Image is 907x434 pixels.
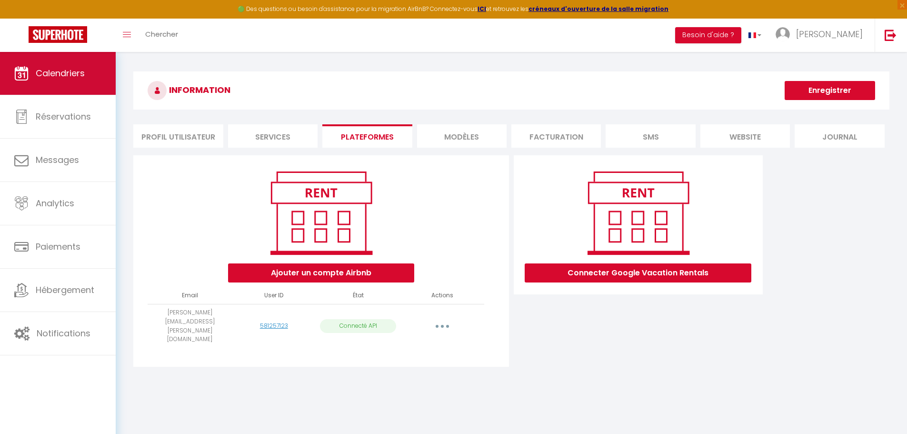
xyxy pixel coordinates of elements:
img: Super Booking [29,26,87,43]
span: Analytics [36,197,74,209]
span: Notifications [37,327,90,339]
a: créneaux d'ouverture de la salle migration [528,5,668,13]
span: [PERSON_NAME] [796,28,863,40]
td: [PERSON_NAME][EMAIL_ADDRESS][PERSON_NAME][DOMAIN_NAME] [148,304,232,348]
span: Messages [36,154,79,166]
a: Chercher [138,19,185,52]
img: logout [885,29,897,41]
li: MODÈLES [417,124,507,148]
span: Calendriers [36,67,85,79]
li: Services [228,124,318,148]
li: SMS [606,124,695,148]
h3: INFORMATION [133,71,889,110]
th: Email [148,287,232,304]
button: Ajouter un compte Airbnb [228,263,414,283]
th: User ID [232,287,316,304]
button: Enregistrer [785,81,875,100]
th: État [316,287,400,304]
img: rent.png [260,167,382,259]
span: Hébergement [36,284,94,296]
li: website [700,124,790,148]
p: Connecté API [320,319,397,333]
th: Actions [400,287,484,304]
span: Paiements [36,241,80,252]
a: 581257123 [260,322,288,330]
img: ... [776,27,790,41]
li: Plateformes [322,124,412,148]
a: ... [PERSON_NAME] [768,19,875,52]
button: Besoin d'aide ? [675,27,741,43]
li: Facturation [511,124,601,148]
span: Réservations [36,111,91,122]
li: Profil Utilisateur [133,124,223,148]
button: Ouvrir le widget de chat LiveChat [8,4,36,32]
li: Journal [795,124,884,148]
img: rent.png [578,167,699,259]
span: Chercher [145,29,178,39]
button: Connecter Google Vacation Rentals [525,263,751,283]
a: ICI [478,5,486,13]
iframe: Chat [867,391,900,427]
